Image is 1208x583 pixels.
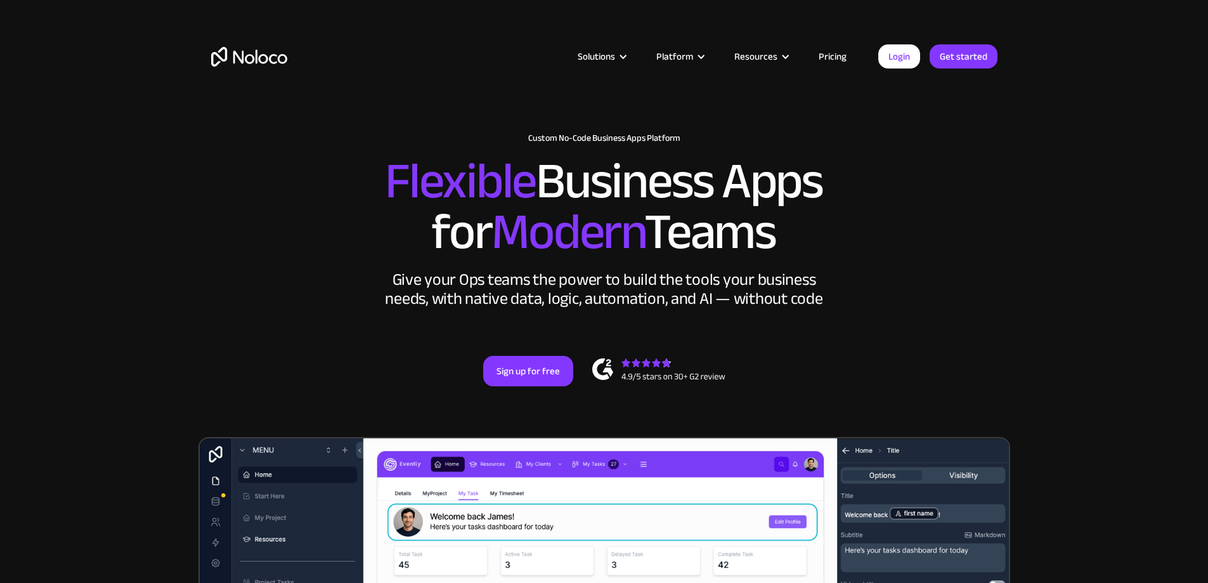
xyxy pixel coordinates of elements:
div: Solutions [578,48,615,65]
span: Flexible [385,134,536,228]
div: Resources [734,48,777,65]
div: Resources [718,48,803,65]
h2: Business Apps for Teams [211,156,997,258]
a: Get started [930,44,997,69]
div: Platform [656,48,693,65]
span: Modern [491,185,644,279]
h1: Custom No-Code Business Apps Platform [211,133,997,143]
a: Sign up for free [483,356,573,386]
a: Pricing [803,48,862,65]
div: Give your Ops teams the power to build the tools your business needs, with native data, logic, au... [382,270,826,308]
a: Login [878,44,920,69]
div: Platform [640,48,718,65]
a: home [211,47,287,67]
div: Solutions [562,48,640,65]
